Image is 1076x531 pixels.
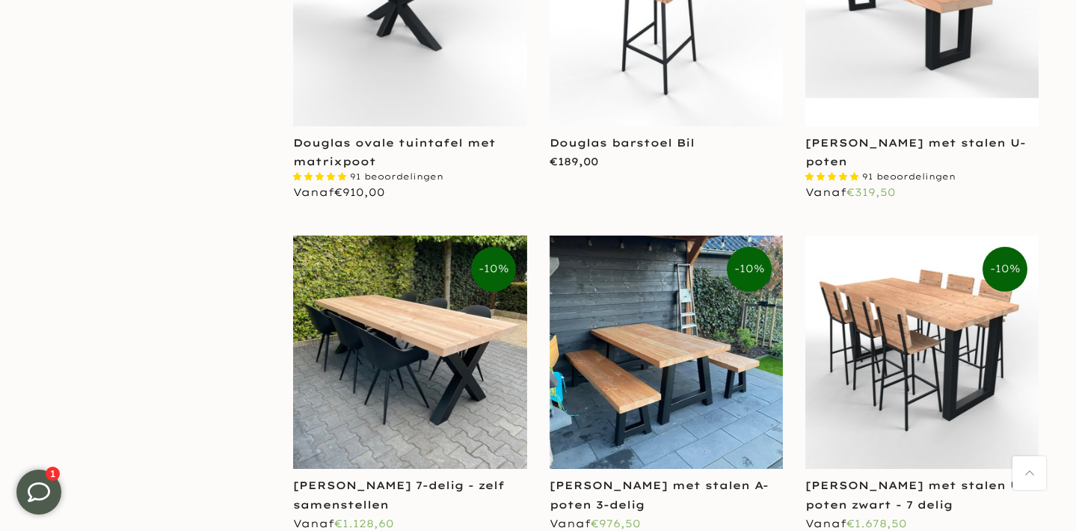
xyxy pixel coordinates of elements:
a: [PERSON_NAME] 7-delig - zelf samenstellen [293,479,505,511]
span: -10% [727,247,772,292]
span: 4.87 stars [293,171,350,182]
span: Vanaf [805,185,896,199]
span: €189,00 [550,155,598,168]
span: €319,50 [846,185,896,199]
span: Vanaf [293,517,394,530]
span: €910,00 [334,185,385,199]
span: Vanaf [550,517,641,530]
span: -10% [471,247,516,292]
a: [PERSON_NAME] met stalen U-poten [805,136,1026,168]
a: [PERSON_NAME] met stalen A-poten 3-delig [550,479,769,511]
span: -10% [983,247,1027,292]
span: €976,50 [591,517,641,530]
span: 4.87 stars [805,171,862,182]
span: Vanaf [293,185,385,199]
a: Terug naar boven [1012,456,1046,490]
a: Douglas barstoel Bil [550,136,695,150]
span: 91 beoordelingen [350,171,443,182]
a: Douglas ovale tuintafel met matrixpoot [293,136,496,168]
a: [PERSON_NAME] met stalen U-poten zwart - 7 delig [805,479,1026,511]
span: Vanaf [805,517,907,530]
span: 91 beoordelingen [862,171,956,182]
span: €1.678,50 [846,517,907,530]
iframe: toggle-frame [1,455,76,530]
span: €1.128,60 [334,517,394,530]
